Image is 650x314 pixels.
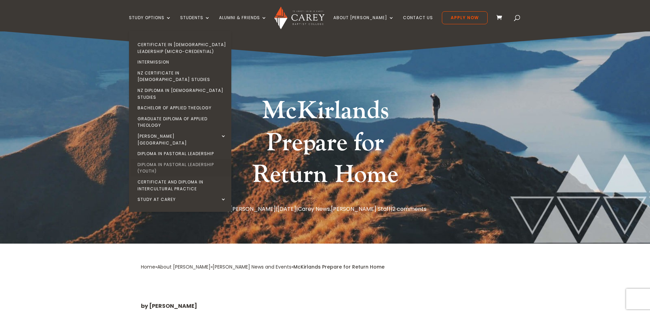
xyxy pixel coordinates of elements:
[219,15,267,31] a: Alumni & Friends
[131,57,233,68] a: Intermission
[131,85,233,103] a: NZ Diploma in [DEMOGRAPHIC_DATA] Studies
[131,68,233,85] a: NZ Certificate in [DEMOGRAPHIC_DATA] Studies
[131,131,233,148] a: [PERSON_NAME][GEOGRAPHIC_DATA]
[141,263,155,270] a: Home
[235,95,416,194] h1: McKirlands Prepare for Return Home
[141,302,197,310] strong: by [PERSON_NAME]
[331,205,391,213] a: [PERSON_NAME] Staff
[442,11,488,24] a: Apply Now
[131,194,233,205] a: Study at Carey
[277,205,296,213] span: [DATE]
[141,204,509,214] p: by | | , |
[293,262,385,272] div: McKirlands Prepare for Return Home
[403,15,433,31] a: Contact Us
[131,148,233,159] a: Diploma in Pastoral Leadership
[392,205,427,213] a: 2 comments
[131,113,233,131] a: Graduate Diploma of Applied Theology
[129,15,171,31] a: Study Options
[131,103,233,113] a: Bachelor of Applied Theology
[333,15,394,31] a: About [PERSON_NAME]
[131,159,233,177] a: Diploma in Pastoral Leadership (Youth)
[230,205,276,213] a: [PERSON_NAME]
[298,205,330,213] a: Carey News
[131,177,233,194] a: Certificate and Diploma in Intercultural Practice
[180,15,210,31] a: Students
[131,39,233,57] a: Certificate in [DEMOGRAPHIC_DATA] Leadership (Micro-credential)
[141,262,293,272] div: » » »
[157,263,211,270] a: About [PERSON_NAME]
[274,6,324,29] img: Carey Baptist College
[213,263,291,270] a: [PERSON_NAME] News and Events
